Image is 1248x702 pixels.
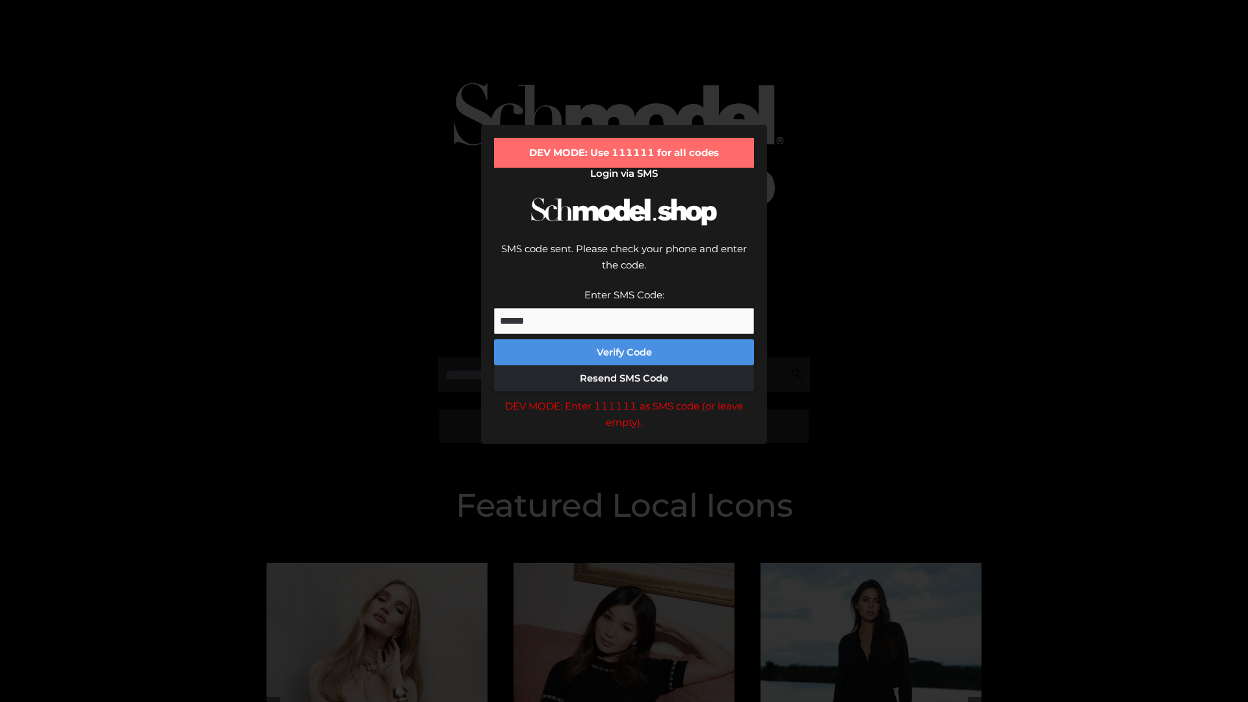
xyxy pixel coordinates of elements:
img: Schmodel Logo [526,186,721,237]
button: Resend SMS Code [494,365,754,391]
button: Verify Code [494,339,754,365]
h2: Login via SMS [494,168,754,179]
div: DEV MODE: Use 111111 for all codes [494,138,754,168]
div: DEV MODE: Enter 111111 as SMS code (or leave empty). [494,398,754,431]
label: Enter SMS Code: [584,289,664,301]
div: SMS code sent. Please check your phone and enter the code. [494,240,754,287]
